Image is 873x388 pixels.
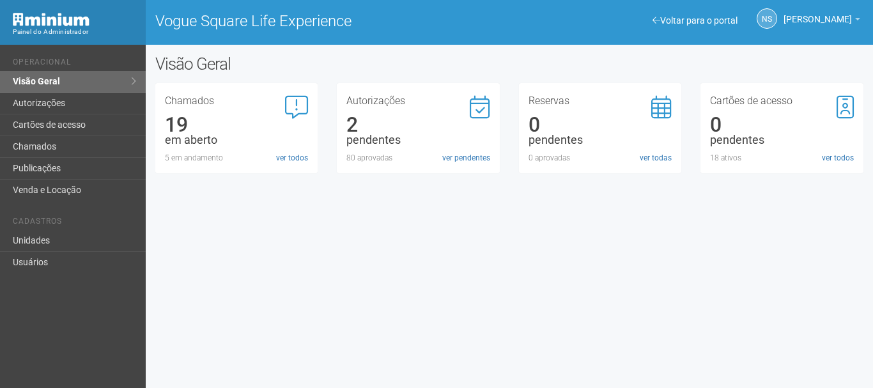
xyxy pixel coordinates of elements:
[640,152,672,164] a: ver todas
[276,152,308,164] a: ver todos
[529,134,672,146] div: pendentes
[529,119,672,130] div: 0
[165,96,309,106] h3: Chamados
[529,96,672,106] h3: Reservas
[784,16,860,26] a: [PERSON_NAME]
[822,152,854,164] a: ver todos
[529,152,672,164] div: 0 aprovadas
[346,152,490,164] div: 80 aprovadas
[165,152,309,164] div: 5 em andamento
[710,152,854,164] div: 18 ativos
[155,54,439,74] h2: Visão Geral
[710,119,854,130] div: 0
[346,134,490,146] div: pendentes
[346,119,490,130] div: 2
[757,8,777,29] a: NS
[13,26,136,38] div: Painel do Administrador
[165,119,309,130] div: 19
[710,134,854,146] div: pendentes
[784,2,852,24] span: Nicolle Silva
[13,58,136,71] li: Operacional
[653,15,738,26] a: Voltar para o portal
[442,152,490,164] a: ver pendentes
[155,13,500,29] h1: Vogue Square Life Experience
[165,134,309,146] div: em aberto
[13,13,89,26] img: Minium
[346,96,490,106] h3: Autorizações
[13,217,136,230] li: Cadastros
[710,96,854,106] h3: Cartões de acesso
